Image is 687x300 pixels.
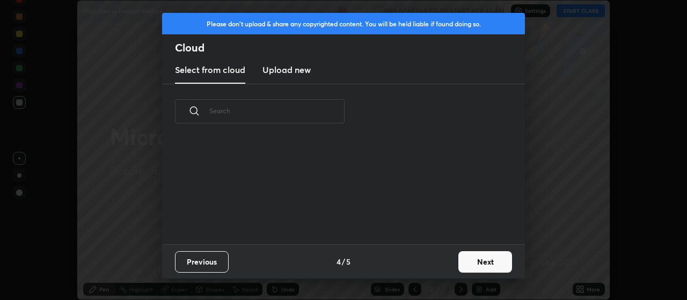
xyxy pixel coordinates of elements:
input: Search [209,88,345,134]
button: Next [458,251,512,273]
h4: 5 [346,256,350,267]
h3: Select from cloud [175,63,245,76]
button: Previous [175,251,229,273]
h4: / [342,256,345,267]
div: Please don't upload & share any copyrighted content. You will be held liable if found doing so. [162,13,525,34]
h4: 4 [337,256,341,267]
h3: Upload new [262,63,311,76]
h2: Cloud [175,41,525,55]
